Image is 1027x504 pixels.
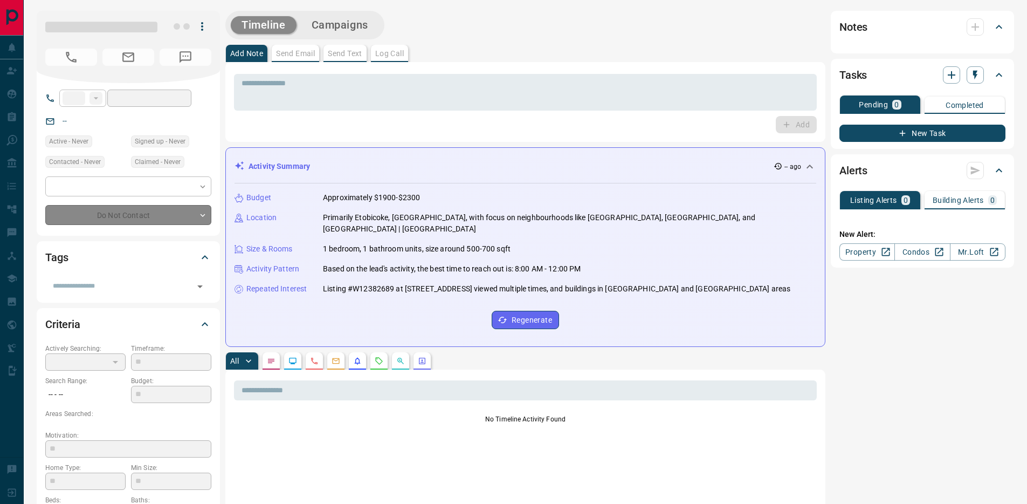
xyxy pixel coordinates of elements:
p: Budget [246,192,271,203]
p: Motivation: [45,431,211,440]
svg: Emails [332,357,340,365]
a: Condos [894,243,950,261]
p: Home Type: [45,463,126,473]
svg: Listing Alerts [353,357,362,365]
p: 0 [904,196,908,204]
p: 0 [894,101,899,108]
p: 1 bedroom, 1 bathroom units, size around 500-700 sqft [323,243,511,255]
p: Activity Pattern [246,263,299,275]
button: Campaigns [301,16,379,34]
svg: Agent Actions [418,357,426,365]
button: Open [192,279,208,294]
p: Completed [946,101,984,109]
p: Primarily Etobicoke, [GEOGRAPHIC_DATA], with focus on neighbourhoods like [GEOGRAPHIC_DATA], [GEO... [323,212,816,235]
p: 0 [990,196,995,204]
p: Repeated Interest [246,283,307,295]
p: Building Alerts [933,196,984,204]
div: Notes [839,14,1005,40]
p: New Alert: [839,229,1005,240]
svg: Calls [310,357,319,365]
a: -- [63,117,67,125]
div: Criteria [45,311,211,337]
svg: Opportunities [396,357,405,365]
p: -- - -- [45,386,126,404]
p: Listing Alerts [850,196,897,204]
svg: Notes [267,357,275,365]
p: Budget: [131,376,211,386]
div: Activity Summary-- ago [235,156,816,176]
span: Signed up - Never [135,136,185,147]
p: Based on the lead's activity, the best time to reach out is: 8:00 AM - 12:00 PM [323,263,581,275]
div: Do Not Contact [45,205,211,225]
span: No Email [102,49,154,66]
h2: Tags [45,249,68,266]
p: All [230,357,239,365]
p: Pending [859,101,888,108]
p: Areas Searched: [45,409,211,419]
p: Location [246,212,277,223]
button: New Task [839,125,1005,142]
p: Actively Searching: [45,344,126,353]
span: Claimed - Never [135,156,181,167]
a: Mr.Loft [950,243,1005,261]
span: Active - Never [49,136,88,147]
p: No Timeline Activity Found [234,414,817,424]
button: Timeline [231,16,297,34]
h2: Criteria [45,316,80,333]
p: Approximately $1900-$2300 [323,192,420,203]
button: Regenerate [492,311,559,329]
span: No Number [160,49,211,66]
p: Search Range: [45,376,126,386]
svg: Requests [375,357,383,365]
h2: Notes [839,18,867,36]
p: -- ago [784,162,801,172]
h2: Tasks [839,66,867,84]
span: Contacted - Never [49,156,101,167]
p: Min Size: [131,463,211,473]
div: Alerts [839,158,1005,183]
p: Add Note [230,50,263,57]
p: Activity Summary [249,161,310,172]
a: Property [839,243,895,261]
div: Tags [45,244,211,270]
h2: Alerts [839,162,867,179]
span: No Number [45,49,97,66]
p: Timeframe: [131,344,211,353]
div: Tasks [839,62,1005,88]
p: Size & Rooms [246,243,293,255]
svg: Lead Browsing Activity [288,357,297,365]
p: Listing #W12382689 at [STREET_ADDRESS] viewed multiple times, and buildings in [GEOGRAPHIC_DATA] ... [323,283,790,295]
